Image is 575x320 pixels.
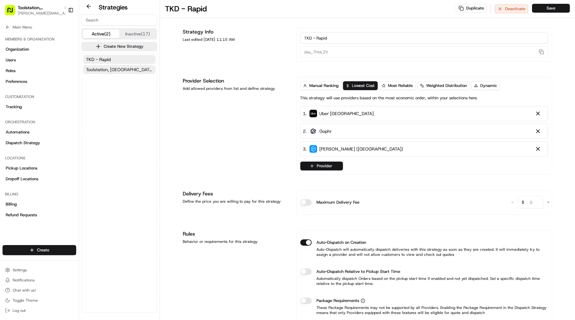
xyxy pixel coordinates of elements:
span: Automations [6,129,29,135]
button: Main Menu [3,23,76,32]
span: Most Reliable [388,83,413,89]
div: Define the price you are willing to pay for this strategy [183,199,289,204]
div: Members & Organization [3,34,76,44]
a: Pickup Locations [3,163,76,173]
button: Package Requirements [361,298,365,303]
img: 1736555255976-a54dd68f-1ca7-489b-9aae-adbdc363a1c4 [6,60,18,72]
span: Refund Requests [6,212,37,218]
button: Weighted Distribution [417,81,470,90]
a: 💻API Documentation [51,89,104,101]
span: API Documentation [60,92,101,98]
button: Start new chat [107,62,115,70]
button: Most Reliable [379,81,416,90]
a: Refund Requests [3,210,76,220]
button: Toolstation, [GEOGRAPHIC_DATA] [83,65,156,74]
button: Deactivate [495,4,528,13]
div: Locations [3,153,76,163]
div: 2 . [303,128,332,135]
label: Auto-Dispatch Relative to Pickup Start Time [317,268,401,275]
span: Knowledge Base [13,92,48,98]
span: Create [37,247,49,253]
button: Active (2) [83,29,119,38]
span: Organization [6,46,29,52]
button: Manual Ranking [300,81,342,90]
img: stuart_logo.png [309,145,317,153]
a: Tracking [3,102,76,112]
button: Lowest Cost [343,81,378,90]
div: Behavior or requirements for this strategy [183,239,289,244]
button: Chat with us! [3,286,76,295]
a: Dropoff Locations [3,174,76,184]
span: Dynamic [480,83,497,89]
div: 📗 [6,92,11,97]
button: Create New Strategy [82,42,157,51]
div: Orchestration [3,117,76,127]
p: Welcome 👋 [6,25,115,35]
label: Auto-Dispatch on Creation [317,239,366,246]
a: Users [3,55,76,65]
button: Save [532,4,570,13]
button: TKD - Rapid [83,55,156,64]
span: Users [6,57,16,63]
input: Search [82,14,157,26]
span: $ [519,197,527,210]
a: Billing [3,199,76,209]
p: Auto-Dispatch will automatically dispatch deliveries with this strategy as soon as they are creat... [300,247,548,257]
span: [PERSON_NAME] ([GEOGRAPHIC_DATA]) [320,146,403,152]
p: This strategy will use providers based on the most economic order, within your selections here. [300,95,478,101]
div: Customization [3,92,76,102]
span: Main Menu [13,25,32,30]
span: Billing [6,201,17,207]
span: Uber [GEOGRAPHIC_DATA] [320,110,374,117]
h1: Strategy Info [183,28,289,36]
span: Preferences [6,79,27,84]
p: These Package Requirements may not be supported by all Providers. Enabling the Package Requiremen... [300,305,548,315]
div: Add allowed providers from list and define strategy [183,86,289,91]
button: Toolstation, [GEOGRAPHIC_DATA][PERSON_NAME][EMAIL_ADDRESS][DOMAIN_NAME] [3,3,65,18]
p: Automatically dispatch Orders based on the pickup start time if enabled and not yet dispatched. S... [300,276,548,286]
span: Pickup Locations [6,165,37,171]
a: Organization [3,44,76,54]
h1: TKD - Rapid [165,4,207,14]
span: Toggle Theme [13,298,38,303]
div: 3 . [303,145,403,152]
button: Duplicate [456,4,487,13]
h1: Delivery Fees [183,190,289,198]
button: Log out [3,306,76,315]
span: Notifications [13,278,35,283]
span: Package Requirements [317,298,359,304]
a: Roles [3,66,76,76]
span: Dispatch Strategy [6,140,40,146]
button: Provider [300,162,343,170]
span: Manual Ranking [309,83,339,89]
span: TKD - Rapid [86,56,111,63]
a: Preferences [3,77,76,87]
span: Weighted Distribution [426,83,467,89]
div: 💻 [53,92,58,97]
div: Billing [3,189,76,199]
img: uber-new-logo.jpeg [309,110,317,117]
span: Chat with us! [13,288,36,293]
span: Dropoff Locations [6,176,38,182]
span: Roles [6,68,15,74]
span: Toolstation, [GEOGRAPHIC_DATA] [86,66,153,73]
button: Toolstation, [GEOGRAPHIC_DATA] [18,4,61,11]
button: [PERSON_NAME][EMAIL_ADDRESS][DOMAIN_NAME] [18,11,68,16]
a: Powered byPylon [45,107,76,112]
span: Lowest Cost [352,83,375,89]
img: gophr-logo.jpg [309,127,317,135]
div: We're available if you need us! [21,67,80,72]
div: Last edited [DATE] 11:15 AM [183,37,289,42]
div: Start new chat [21,60,104,67]
div: 1 . [303,110,374,117]
span: Pylon [63,107,76,112]
button: Toggle Theme [3,296,76,305]
a: Automations [3,127,76,137]
h1: Rules [183,230,289,238]
img: Nash [6,6,19,19]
